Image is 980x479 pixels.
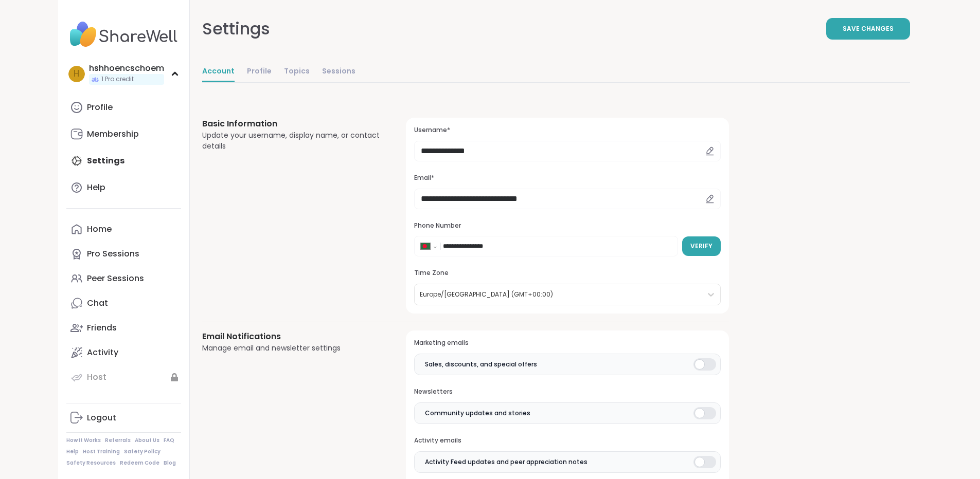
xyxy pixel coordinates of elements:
[87,128,139,140] div: Membership
[414,388,720,396] h3: Newsletters
[87,298,108,309] div: Chat
[66,437,101,444] a: How It Works
[414,269,720,278] h3: Time Zone
[843,24,894,33] span: Save Changes
[414,174,720,182] h3: Email*
[120,459,159,467] a: Redeem Code
[87,322,117,334] div: Friends
[682,236,721,256] button: Verify
[87,273,144,284] div: Peer Sessions
[66,122,181,146] a: Membership
[87,347,118,358] div: Activity
[66,175,181,200] a: Help
[66,217,181,242] a: Home
[690,242,712,251] span: Verify
[87,372,106,383] div: Host
[74,67,79,81] span: h
[87,412,116,423] div: Logout
[66,316,181,340] a: Friends
[202,343,382,354] div: Manage email and newsletter settings
[66,16,181,52] img: ShareWell Nav Logo
[66,459,116,467] a: Safety Resources
[105,437,131,444] a: Referrals
[826,18,910,40] button: Save Changes
[87,224,112,235] div: Home
[66,95,181,120] a: Profile
[202,118,382,130] h3: Basic Information
[66,266,181,291] a: Peer Sessions
[87,248,139,260] div: Pro Sessions
[101,75,134,84] span: 1 Pro credit
[164,459,176,467] a: Blog
[414,222,720,230] h3: Phone Number
[425,409,530,418] span: Community updates and stories
[202,330,382,343] h3: Email Notifications
[135,437,159,444] a: About Us
[202,62,235,82] a: Account
[124,448,161,455] a: Safety Policy
[202,130,382,152] div: Update your username, display name, or contact details
[89,63,164,74] div: hshhoencschoem
[66,448,79,455] a: Help
[66,406,181,430] a: Logout
[66,365,181,390] a: Host
[83,448,120,455] a: Host Training
[87,102,113,113] div: Profile
[66,242,181,266] a: Pro Sessions
[66,291,181,316] a: Chat
[414,436,720,445] h3: Activity emails
[425,360,537,369] span: Sales, discounts, and special offers
[87,182,105,193] div: Help
[66,340,181,365] a: Activity
[425,457,587,467] span: Activity Feed updates and peer appreciation notes
[247,62,272,82] a: Profile
[414,339,720,347] h3: Marketing emails
[284,62,310,82] a: Topics
[164,437,174,444] a: FAQ
[414,126,720,135] h3: Username*
[322,62,355,82] a: Sessions
[202,16,270,41] div: Settings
